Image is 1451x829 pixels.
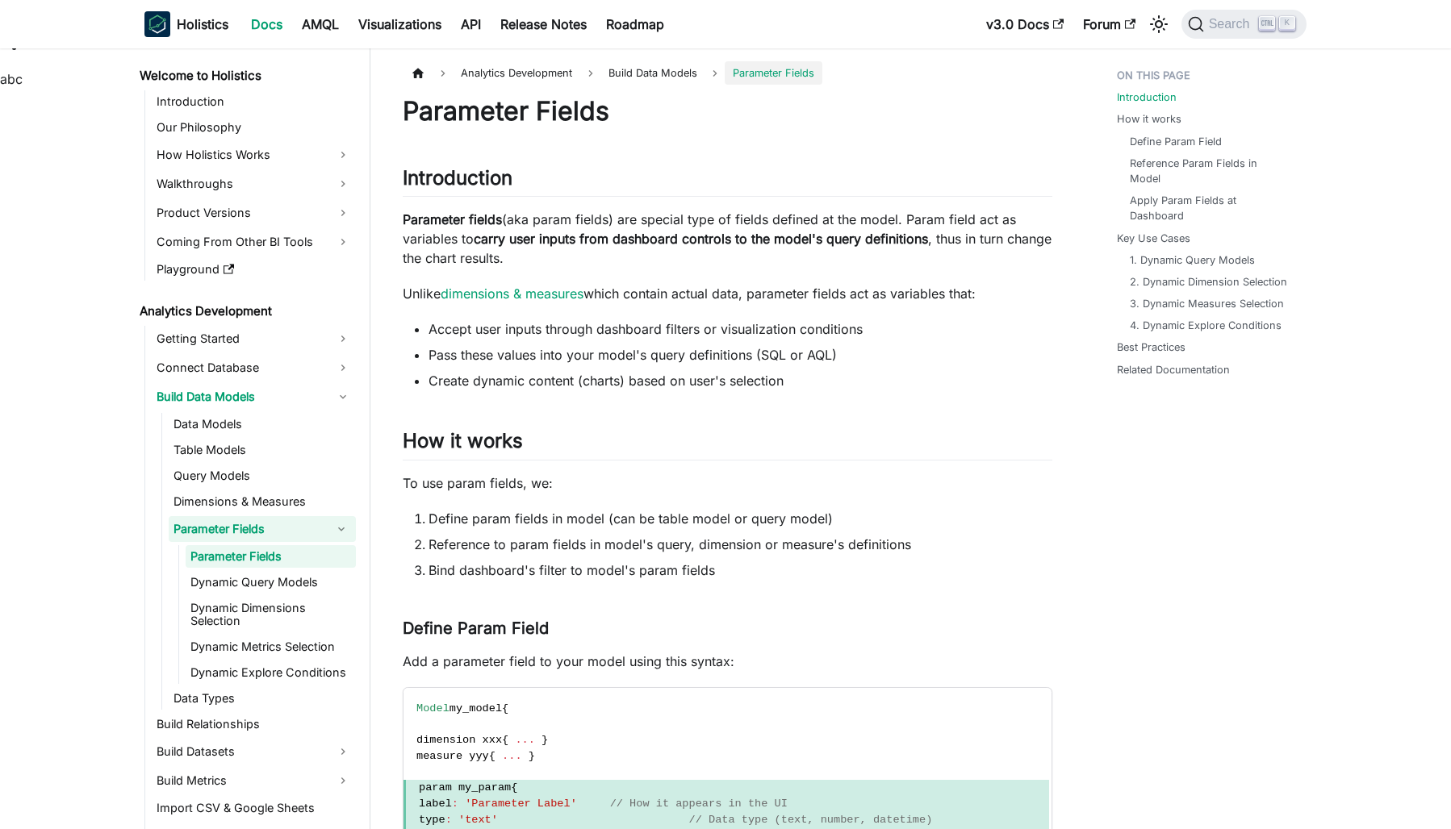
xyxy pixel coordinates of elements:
span: { [502,734,508,746]
h3: Define Param Field [403,619,1052,639]
a: Best Practices [1117,340,1185,355]
a: Walkthroughs [152,171,356,197]
a: Visualizations [349,11,451,37]
a: HolisticsHolistics [144,11,228,37]
span: } [542,734,548,746]
p: Add a parameter field to your model using this syntax: [403,652,1052,671]
a: Roadmap [596,11,674,37]
li: Bind dashboard's filter to model's param fields [429,560,1052,580]
strong: carry user inputs from dashboard controls to the model's query definitions [474,231,928,247]
button: Collapse sidebar category 'Parameter Fields' [327,516,356,542]
span: Search [1204,17,1260,31]
a: Parameter Fields [186,545,356,568]
span: : [452,798,458,810]
a: Data Types [169,687,356,710]
a: Parameter Fields [169,516,327,542]
span: ... [502,750,521,762]
span: label [419,798,452,810]
li: Accept user inputs through dashboard filters or visualization conditions [429,319,1052,339]
li: Pass these values into your model's query definitions (SQL or AQL) [429,345,1052,365]
span: { [502,702,508,714]
a: 4. Dynamic Explore Conditions [1130,318,1282,333]
a: API [451,11,491,37]
span: 'Parameter Label' [465,798,577,810]
a: Our Philosophy [152,116,356,139]
a: Dynamic Query Models [186,571,356,594]
a: Playground [152,258,356,281]
a: Welcome to Holistics [135,65,356,87]
span: Parameter Fields [725,61,822,85]
h1: Parameter Fields [403,95,1052,127]
span: { [489,750,496,762]
span: my_model [450,702,502,714]
strong: Parameter fields [403,211,502,227]
a: Key Use Cases [1117,231,1190,246]
a: Release Notes [491,11,596,37]
a: Analytics Development [135,300,356,323]
li: Define param fields in model (can be table model or query model) [429,509,1052,528]
span: } [529,750,535,762]
a: Dynamic Metrics Selection [186,635,356,658]
span: measure yyy [416,750,489,762]
span: // How it appears in the UI [610,798,788,810]
span: ... [515,734,534,746]
a: Coming From Other BI Tools [152,229,356,255]
span: Build Data Models [600,61,705,85]
kbd: K [1279,16,1295,31]
p: To use param fields, we: [403,473,1052,493]
a: Getting Started [152,326,356,352]
p: (aka param fields) are special type of fields defined at the model. Param field act as variables ... [403,210,1052,268]
a: Query Models [169,464,356,487]
b: Holistics [177,15,228,34]
nav: Breadcrumbs [403,61,1052,85]
a: Home page [403,61,433,85]
a: Related Documentation [1117,362,1230,377]
a: Product Versions [152,200,356,226]
a: Introduction [152,90,356,113]
p: Unlike which contain actual data, parameter fields act as variables that: [403,284,1052,303]
a: AMQL [292,11,349,37]
span: : [445,814,452,826]
a: Dynamic Explore Conditions [186,661,356,684]
a: Data Models [169,413,356,435]
span: { [511,781,517,794]
span: Model [416,702,450,714]
h2: Introduction [403,166,1052,197]
a: Build Datasets [152,739,356,764]
button: Switch between dark and light mode (currently light mode) [1146,11,1172,37]
span: // Data type (text, number, datetime) [689,814,933,826]
a: 2. Dynamic Dimension Selection [1130,274,1287,290]
span: param my_param [419,781,511,794]
span: type [419,814,445,826]
a: Import CSV & Google Sheets [152,797,356,819]
span: dimension xxx [416,734,502,746]
a: Build Metrics [152,768,356,794]
img: Holistics [144,11,170,37]
a: Dynamic Dimensions Selection [186,597,356,632]
a: Docs [241,11,292,37]
a: Build Relationships [152,713,356,735]
nav: Docs sidebar [128,48,370,829]
a: Introduction [1117,90,1177,105]
button: Search (Ctrl+K) [1181,10,1307,39]
a: Define Param Field [1130,134,1222,149]
a: dimensions & measures [441,285,583,302]
a: Table Models [169,439,356,461]
a: 1. Dynamic Query Models [1130,252,1255,268]
span: 'text' [458,814,498,826]
h2: How it works [403,429,1052,460]
li: Reference to param fields in model's query, dimension or measure's definitions [429,535,1052,554]
a: 3. Dynamic Measures Selection [1130,296,1284,311]
a: Reference Param Fields in Model [1130,156,1290,186]
a: v3.0 Docs [976,11,1073,37]
a: Dimensions & Measures [169,490,356,513]
a: Connect Database [152,355,356,381]
a: Apply Param Fields at Dashboard [1130,193,1290,223]
a: How Holistics Works [152,142,356,168]
li: Create dynamic content (charts) based on user's selection [429,371,1052,390]
span: Analytics Development [453,61,580,85]
a: Forum [1073,11,1145,37]
a: How it works [1117,111,1181,127]
a: Build Data Models [152,384,356,410]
